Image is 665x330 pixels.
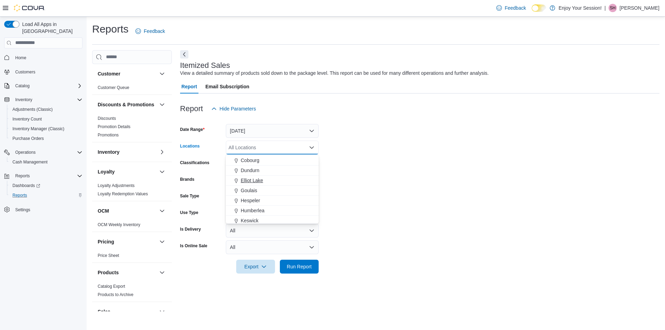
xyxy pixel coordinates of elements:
[12,116,42,122] span: Inventory Count
[12,136,44,141] span: Purchase Orders
[241,167,259,174] span: Dundurn
[92,83,172,95] div: Customer
[620,4,659,12] p: [PERSON_NAME]
[1,171,85,181] button: Reports
[92,22,128,36] h1: Reports
[98,222,140,227] a: OCM Weekly Inventory
[98,132,119,138] span: Promotions
[12,107,53,112] span: Adjustments (Classic)
[158,70,166,78] button: Customer
[158,100,166,109] button: Discounts & Promotions
[98,116,116,121] span: Discounts
[287,263,312,270] span: Run Report
[226,124,319,138] button: [DATE]
[7,134,85,143] button: Purchase Orders
[98,292,133,297] span: Products to Archive
[158,207,166,215] button: OCM
[241,197,260,204] span: Hespeler
[15,69,35,75] span: Customers
[181,80,197,93] span: Report
[15,207,30,213] span: Settings
[98,207,109,214] h3: OCM
[12,159,47,165] span: Cash Management
[10,158,50,166] a: Cash Management
[226,206,319,216] button: Humberlea
[180,243,207,249] label: Is Online Sale
[10,191,82,199] span: Reports
[7,124,85,134] button: Inventory Manager (Classic)
[144,28,165,35] span: Feedback
[15,150,36,155] span: Operations
[98,222,140,228] span: OCM Weekly Inventory
[98,85,129,90] a: Customer Queue
[10,115,45,123] a: Inventory Count
[98,149,119,155] h3: Inventory
[14,5,45,11] img: Cova
[98,124,131,129] a: Promotion Details
[10,191,30,199] a: Reports
[98,101,154,108] h3: Discounts & Promotions
[12,82,32,90] button: Catalog
[98,183,135,188] span: Loyalty Adjustments
[98,183,135,188] a: Loyalty Adjustments
[226,196,319,206] button: Hespeler
[10,105,82,114] span: Adjustments (Classic)
[241,187,257,194] span: Goulais
[559,4,602,12] p: Enjoy Your Session!
[240,260,271,274] span: Export
[15,83,29,89] span: Catalog
[12,172,33,180] button: Reports
[158,238,166,246] button: Pricing
[12,68,82,76] span: Customers
[180,70,489,77] div: View a detailed summary of products sold down to the package level. This report can be used for m...
[180,177,194,182] label: Brands
[10,181,82,190] span: Dashboards
[98,269,119,276] h3: Products
[10,125,67,133] a: Inventory Manager (Classic)
[19,21,82,35] span: Load All Apps in [GEOGRAPHIC_DATA]
[12,54,29,62] a: Home
[236,260,275,274] button: Export
[98,168,157,175] button: Loyalty
[226,224,319,238] button: All
[92,181,172,201] div: Loyalty
[98,168,115,175] h3: Loyalty
[241,177,263,184] span: Elliot Lake
[98,308,157,315] button: Sales
[133,24,168,38] a: Feedback
[12,96,35,104] button: Inventory
[226,155,319,166] button: Cobourg
[532,5,546,12] input: Dark Mode
[92,114,172,142] div: Discounts & Promotions
[280,260,319,274] button: Run Report
[241,217,258,224] span: Keswick
[98,238,157,245] button: Pricing
[7,105,85,114] button: Adjustments (Classic)
[226,176,319,186] button: Elliot Lake
[7,190,85,200] button: Reports
[10,181,43,190] a: Dashboards
[7,181,85,190] a: Dashboards
[226,186,319,196] button: Goulais
[220,105,256,112] span: Hide Parameters
[12,172,82,180] span: Reports
[98,191,148,196] a: Loyalty Redemption Values
[98,253,119,258] span: Price Sheet
[98,292,133,297] a: Products to Archive
[505,5,526,11] span: Feedback
[12,53,82,62] span: Home
[98,191,148,197] span: Loyalty Redemption Values
[180,61,230,70] h3: Itemized Sales
[1,204,85,214] button: Settings
[98,238,114,245] h3: Pricing
[98,70,120,77] h3: Customer
[226,166,319,176] button: Dundurn
[15,173,30,179] span: Reports
[180,143,200,149] label: Locations
[10,125,82,133] span: Inventory Manager (Classic)
[12,148,38,157] button: Operations
[12,183,40,188] span: Dashboards
[1,95,85,105] button: Inventory
[98,70,157,77] button: Customer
